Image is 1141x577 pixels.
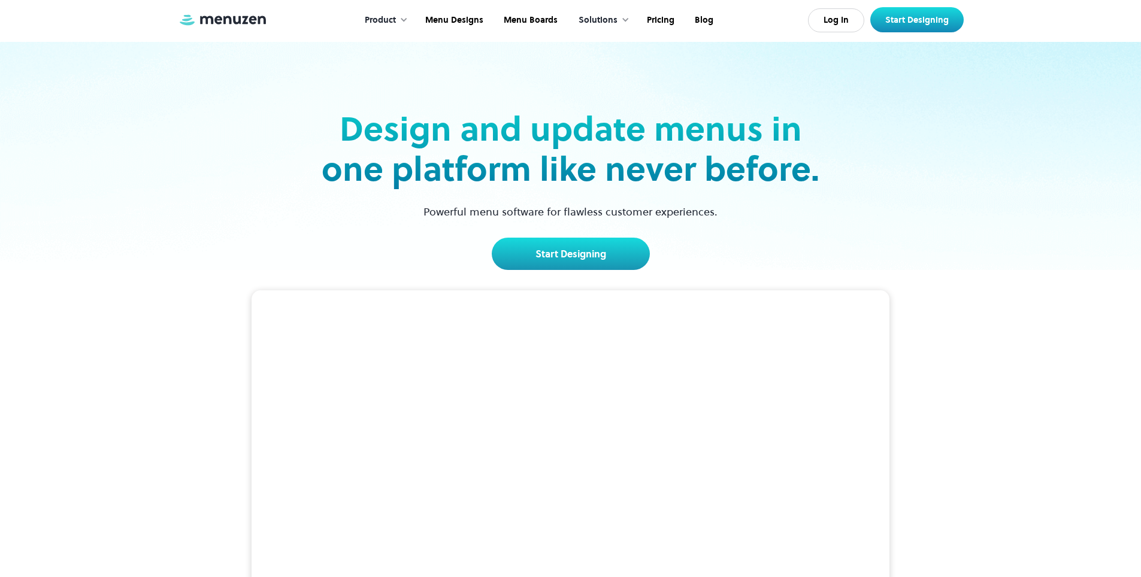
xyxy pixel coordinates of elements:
[353,2,414,39] div: Product
[414,2,492,39] a: Menu Designs
[318,109,824,189] h2: Design and update menus in one platform like never before.
[579,14,618,27] div: Solutions
[635,2,683,39] a: Pricing
[408,204,733,220] p: Powerful menu software for flawless customer experiences.
[567,2,635,39] div: Solutions
[492,2,567,39] a: Menu Boards
[870,7,964,32] a: Start Designing
[808,8,864,32] a: Log In
[683,2,722,39] a: Blog
[492,238,650,270] a: Start Designing
[365,14,396,27] div: Product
